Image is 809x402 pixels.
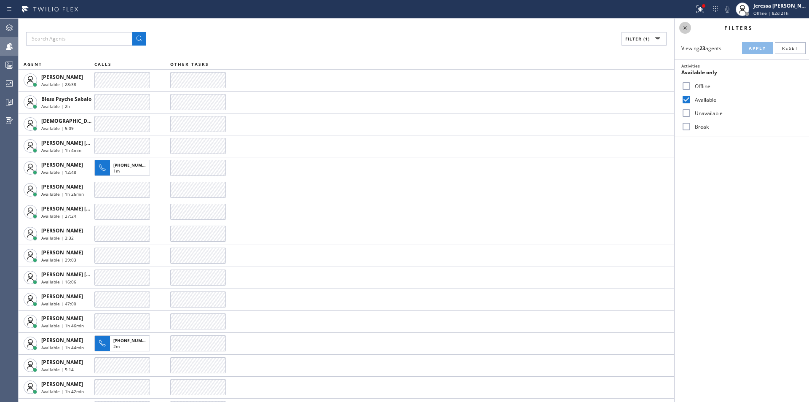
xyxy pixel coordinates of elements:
span: Reset [782,45,798,51]
span: [PERSON_NAME] [41,293,83,300]
label: Available [691,96,802,103]
span: Available only [681,69,717,76]
span: Available | 2h [41,103,70,109]
span: Available | 28:38 [41,81,76,87]
span: [PERSON_NAME] [41,337,83,344]
span: 1m [113,168,120,174]
strong: 23 [699,45,705,52]
span: [PERSON_NAME] [41,359,83,366]
button: Mute [721,3,733,15]
span: Available | 29:03 [41,257,76,263]
span: Available | 3:32 [41,235,74,241]
span: [PERSON_NAME] [41,183,83,190]
span: [PERSON_NAME] [41,227,83,234]
span: [PERSON_NAME] [41,315,83,322]
label: Unavailable [691,110,802,117]
span: AGENT [24,61,42,67]
span: Bless Psyche Sabalo [41,95,91,103]
span: Filter (1) [625,36,650,42]
span: [PERSON_NAME] [PERSON_NAME] [41,205,126,212]
span: Available | 5:14 [41,367,74,372]
span: Available | 1h 42min [41,389,84,394]
span: Available | 47:00 [41,301,76,307]
span: Offline | 82d 21h [753,10,788,16]
span: Available | 1h 46min [41,323,84,329]
div: Jeressa [PERSON_NAME] [753,2,806,9]
span: Available | 27:24 [41,213,76,219]
input: Search Agents [26,32,132,46]
span: 2m [113,343,120,349]
span: [PERSON_NAME] [PERSON_NAME] Dahil [41,271,141,278]
span: [PERSON_NAME] [PERSON_NAME] [41,139,126,146]
span: [PHONE_NUMBER] [113,162,152,168]
div: Activities [681,63,802,69]
button: Reset [775,42,806,54]
span: Available | 12:48 [41,169,76,175]
span: OTHER TASKS [170,61,209,67]
span: CALLS [94,61,112,67]
span: [PERSON_NAME] [41,249,83,256]
button: [PHONE_NUMBER]1m [94,157,153,178]
span: [DEMOGRAPHIC_DATA][PERSON_NAME] [41,117,140,124]
label: Break [691,123,802,130]
span: [PERSON_NAME] [41,380,83,388]
label: Offline [691,83,802,90]
span: Filters [724,24,753,32]
span: [PERSON_NAME] [41,161,83,168]
button: Filter (1) [621,32,667,46]
span: Apply [749,45,766,51]
span: Available | 16:06 [41,279,76,285]
span: Available | 1h 26min [41,191,84,197]
span: Available | 1h 4min [41,147,81,153]
button: [PHONE_NUMBER]2m [94,333,153,354]
span: Available | 1h 44min [41,345,84,351]
span: Viewing agents [681,45,721,52]
span: [PERSON_NAME] [41,73,83,81]
button: Apply [742,42,773,54]
span: [PHONE_NUMBER] [113,337,152,343]
span: Available | 5:09 [41,125,74,131]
